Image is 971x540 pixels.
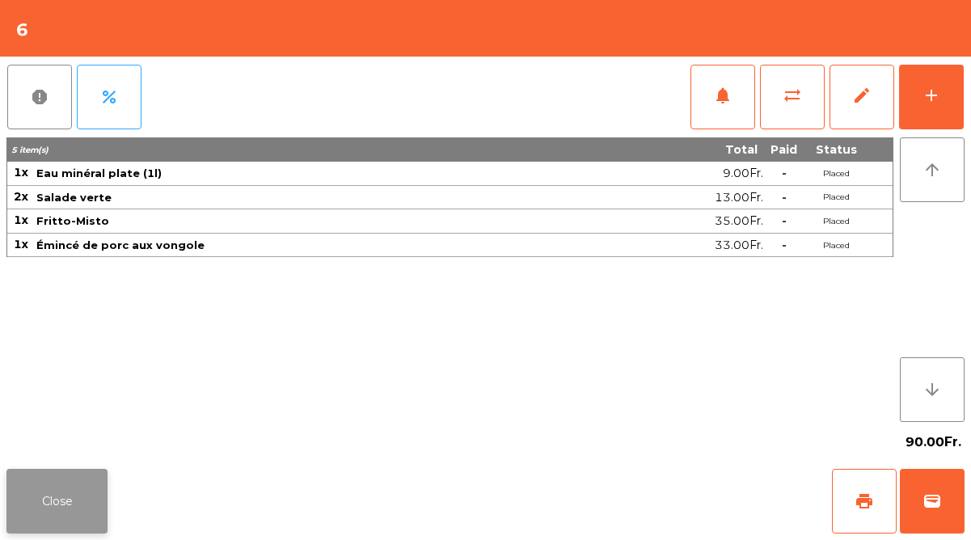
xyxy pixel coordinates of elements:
[900,357,965,422] button: arrow_downward
[14,165,28,179] span: 1x
[11,145,49,155] span: 5 item(s)
[804,137,868,162] th: Status
[900,137,965,202] button: arrow_upward
[906,430,961,454] span: 90.00Fr.
[30,87,49,107] span: report
[782,213,787,228] span: -
[715,234,763,256] span: 33.00Fr.
[922,491,942,511] span: wallet
[715,210,763,232] span: 35.00Fr.
[830,65,894,129] button: edit
[922,86,941,105] div: add
[14,213,28,227] span: 1x
[804,234,868,258] td: Placed
[922,160,942,179] i: arrow_upward
[899,65,964,129] button: add
[852,86,872,105] span: edit
[14,189,28,204] span: 2x
[99,87,119,107] span: percent
[77,65,141,129] button: percent
[782,190,787,205] span: -
[855,491,874,511] span: print
[922,380,942,399] i: arrow_downward
[36,238,205,251] span: Émincé de porc aux vongole
[900,469,965,534] button: wallet
[36,214,109,227] span: Fritto-Misto
[764,137,804,162] th: Paid
[782,238,787,252] span: -
[6,469,108,534] button: Close
[16,18,28,42] h4: 6
[832,469,897,534] button: print
[713,86,732,105] span: notifications
[723,162,763,184] span: 9.00Fr.
[782,166,787,180] span: -
[690,65,755,129] button: notifications
[804,209,868,234] td: Placed
[760,65,825,129] button: sync_alt
[804,162,868,186] td: Placed
[715,187,763,209] span: 13.00Fr.
[36,167,162,179] span: Eau minéral plate (1l)
[599,137,764,162] th: Total
[804,186,868,210] td: Placed
[783,86,802,105] span: sync_alt
[7,65,72,129] button: report
[36,191,112,204] span: Salade verte
[14,237,28,251] span: 1x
